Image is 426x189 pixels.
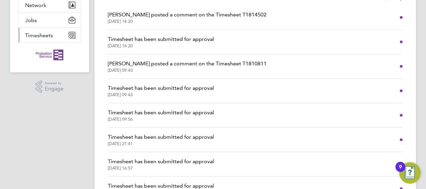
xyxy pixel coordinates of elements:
[108,68,267,73] span: [DATE] 09:43
[108,60,267,73] a: [PERSON_NAME] posted a comment on the Timesheet T1810811[DATE] 09:43
[108,43,214,49] span: [DATE] 14:20
[108,109,214,122] a: Timesheet has been submitted for approval[DATE] 09:56
[35,80,64,93] a: Powered byEngage
[399,167,402,176] div: 9
[108,84,214,98] a: Timesheet has been submitted for approval[DATE] 09:43
[108,117,214,122] span: [DATE] 09:56
[108,157,214,166] span: Timesheet has been submitted for approval
[108,92,214,98] span: [DATE] 09:43
[45,80,64,86] span: Powered by
[25,17,37,23] span: Jobs
[108,19,267,24] span: [DATE] 14:20
[399,162,421,184] button: Open Resource Center, 9 new notifications
[108,35,214,43] span: Timesheet has been submitted for approval
[18,50,81,60] a: Go to home page
[45,86,64,92] span: Engage
[108,141,214,146] span: [DATE] 21:41
[108,60,267,68] span: [PERSON_NAME] posted a comment on the Timesheet T1810811
[108,133,214,146] a: Timesheet has been submitted for approval[DATE] 21:41
[25,32,53,39] span: Timesheets
[25,2,46,8] span: Network
[108,157,214,171] a: Timesheet has been submitted for approval[DATE] 16:57
[108,35,214,49] a: Timesheet has been submitted for approval[DATE] 14:20
[18,13,81,27] button: Jobs
[108,11,267,24] a: [PERSON_NAME] posted a comment on the Timesheet T1814502[DATE] 14:20
[108,109,214,117] span: Timesheet has been submitted for approval
[108,84,214,92] span: Timesheet has been submitted for approval
[18,28,81,43] button: Timesheets
[36,50,63,60] img: probationservice-logo-retina.png
[108,133,214,141] span: Timesheet has been submitted for approval
[108,11,267,19] span: [PERSON_NAME] posted a comment on the Timesheet T1814502
[108,166,214,171] span: [DATE] 16:57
